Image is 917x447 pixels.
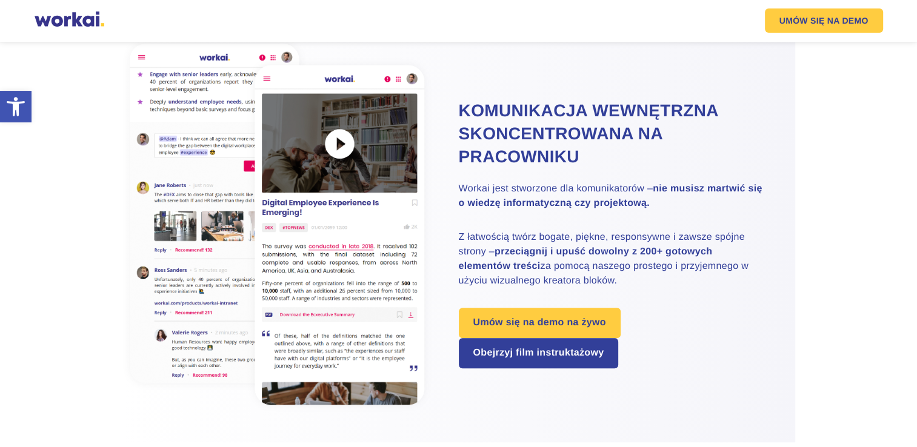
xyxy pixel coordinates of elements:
a: Obejrzyj film instruktażowy [459,338,619,368]
strong: przeciągnij i upuść dowolny z 200+ gotowych elementów treści [459,247,713,271]
a: Umów się na demo na żywo [459,308,621,338]
p: Workai jest stworzone dla komunikatorów – [459,182,765,211]
strong: nie musisz martwić się o wiedzę informatyczną czy projektową. [459,184,762,208]
p: Z łatwością twórz bogate, piękne, responsywne i zawsze spójne strony – za pomocą naszego prostego... [459,230,765,288]
h2: Komunikacja wewnętrzna skoncentrowana na pracowniku [459,99,765,168]
a: UMÓW SIĘ NA DEMO [765,8,883,33]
